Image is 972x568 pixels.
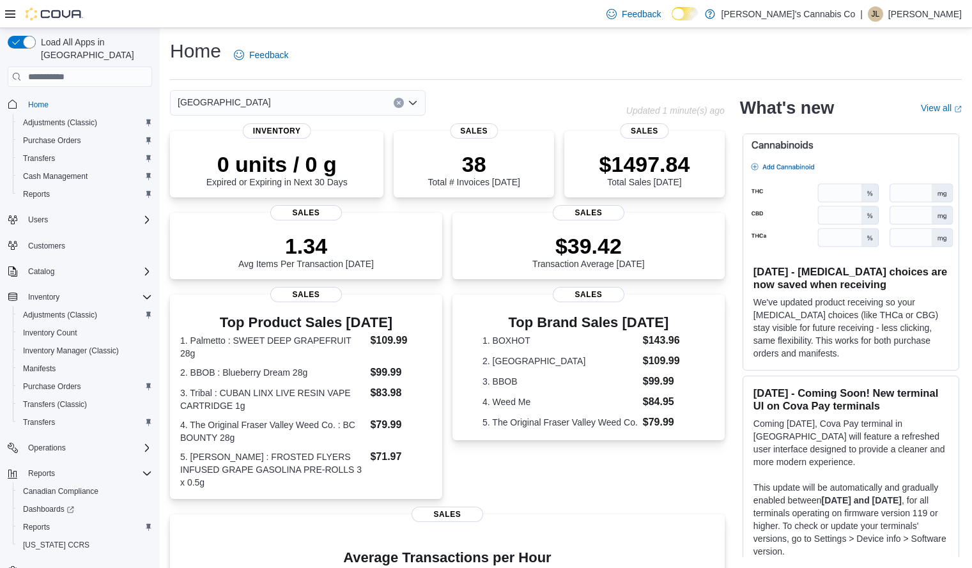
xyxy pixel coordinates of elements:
[206,151,348,187] div: Expired or Expiring in Next 30 Days
[643,374,695,389] dd: $99.99
[23,440,71,456] button: Operations
[3,263,157,280] button: Catalog
[206,151,348,177] p: 0 units / 0 g
[23,522,50,532] span: Reports
[601,1,666,27] a: Feedback
[621,123,668,139] span: Sales
[921,103,962,113] a: View allExternal link
[18,397,92,412] a: Transfers (Classic)
[23,118,97,128] span: Adjustments (Classic)
[26,8,83,20] img: Cova
[872,6,880,22] span: JL
[3,439,157,457] button: Operations
[18,415,60,430] a: Transfers
[18,343,152,358] span: Inventory Manager (Classic)
[13,342,157,360] button: Inventory Manager (Classic)
[28,266,54,277] span: Catalog
[18,502,79,517] a: Dashboards
[482,375,638,388] dt: 3. BBOB
[753,296,948,360] p: We've updated product receiving so your [MEDICAL_DATA] choices (like THCa or CBG) stay visible fo...
[482,334,638,347] dt: 1. BOXHOT
[23,97,54,112] a: Home
[23,189,50,199] span: Reports
[229,42,293,68] a: Feedback
[180,387,365,412] dt: 3. Tribal : CUBAN LINX LIVE RESIN VAPE CARTRIDGE 1g
[370,417,431,433] dd: $79.99
[13,413,157,431] button: Transfers
[23,264,152,279] span: Catalog
[13,306,157,324] button: Adjustments (Classic)
[532,233,645,259] p: $39.42
[23,171,88,181] span: Cash Management
[599,151,690,177] p: $1497.84
[28,215,48,225] span: Users
[18,187,55,202] a: Reports
[370,365,431,380] dd: $99.99
[23,417,55,427] span: Transfers
[370,333,431,348] dd: $109.99
[626,105,725,116] p: Updated 1 minute(s) ago
[753,417,948,468] p: Coming [DATE], Cova Pay terminal in [GEOGRAPHIC_DATA] will feature a refreshed user interface des...
[18,484,104,499] a: Canadian Compliance
[18,325,152,341] span: Inventory Count
[482,315,695,330] h3: Top Brand Sales [DATE]
[18,133,152,148] span: Purchase Orders
[180,550,714,565] h4: Average Transactions per Hour
[13,150,157,167] button: Transfers
[23,212,152,227] span: Users
[18,307,152,323] span: Adjustments (Classic)
[18,307,102,323] a: Adjustments (Classic)
[18,169,152,184] span: Cash Management
[23,328,77,338] span: Inventory Count
[23,238,70,254] a: Customers
[13,536,157,554] button: [US_STATE] CCRS
[18,537,95,553] a: [US_STATE] CCRS
[3,236,157,255] button: Customers
[28,468,55,479] span: Reports
[18,361,152,376] span: Manifests
[180,334,365,360] dt: 1. Palmetto : SWEET DEEP GRAPEFRUIT 28g
[23,504,74,514] span: Dashboards
[643,415,695,430] dd: $79.99
[643,353,695,369] dd: $109.99
[18,397,152,412] span: Transfers (Classic)
[18,502,152,517] span: Dashboards
[18,343,124,358] a: Inventory Manager (Classic)
[23,346,119,356] span: Inventory Manager (Classic)
[13,132,157,150] button: Purchase Orders
[28,443,66,453] span: Operations
[180,366,365,379] dt: 2. BBOB : Blueberry Dream 28g
[170,38,221,64] h1: Home
[238,233,374,269] div: Avg Items Per Transaction [DATE]
[18,325,82,341] a: Inventory Count
[23,540,89,550] span: [US_STATE] CCRS
[270,205,342,220] span: Sales
[18,537,152,553] span: Washington CCRS
[18,151,152,166] span: Transfers
[23,153,55,164] span: Transfers
[370,449,431,464] dd: $71.97
[450,123,498,139] span: Sales
[18,133,86,148] a: Purchase Orders
[532,233,645,269] div: Transaction Average [DATE]
[412,507,483,522] span: Sales
[23,310,97,320] span: Adjustments (Classic)
[18,379,152,394] span: Purchase Orders
[270,287,342,302] span: Sales
[643,333,695,348] dd: $143.96
[822,495,902,505] strong: [DATE] and [DATE]
[18,415,152,430] span: Transfers
[23,212,53,227] button: Users
[860,6,863,22] p: |
[482,355,638,367] dt: 2. [GEOGRAPHIC_DATA]
[13,500,157,518] a: Dashboards
[18,169,93,184] a: Cash Management
[18,379,86,394] a: Purchase Orders
[23,135,81,146] span: Purchase Orders
[553,205,624,220] span: Sales
[36,36,152,61] span: Load All Apps in [GEOGRAPHIC_DATA]
[428,151,520,187] div: Total # Invoices [DATE]
[18,361,61,376] a: Manifests
[622,8,661,20] span: Feedback
[18,519,152,535] span: Reports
